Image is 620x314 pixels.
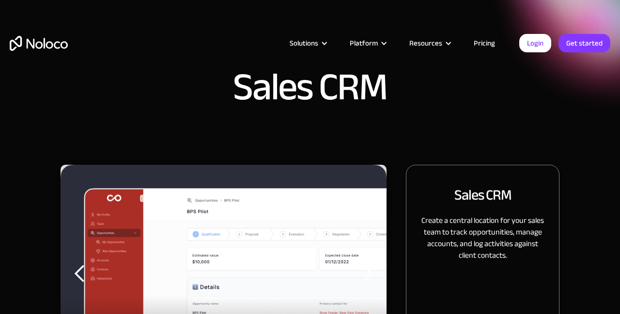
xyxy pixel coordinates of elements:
div: Resources [409,37,442,49]
a: Pricing [462,37,507,49]
a: home [10,36,68,51]
p: Create a central location for your sales team to track opportunities, manage accounts, and log ac... [418,215,547,261]
a: Login [519,34,551,52]
h2: Sales CRM [454,185,511,205]
div: Solutions [290,37,318,49]
a: Get started [558,34,610,52]
h1: Sales CRM [233,68,387,107]
div: Resources [397,37,462,49]
div: Platform [338,37,397,49]
div: Solutions [278,37,338,49]
div: Platform [350,37,378,49]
